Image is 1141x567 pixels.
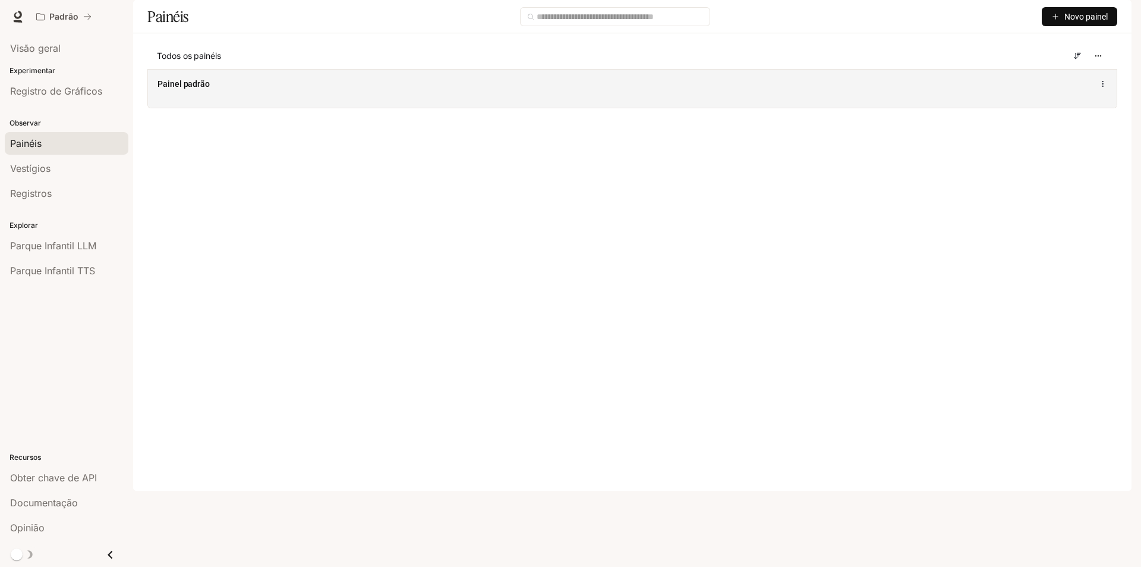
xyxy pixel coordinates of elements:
[157,79,210,89] font: Painel padrão
[49,11,78,21] font: Padrão
[1042,7,1117,26] button: Novo painel
[147,8,188,26] font: Painéis
[157,51,221,61] font: Todos os painéis
[157,78,210,90] a: Painel padrão
[1064,12,1108,21] font: Novo painel
[31,5,97,29] button: Todos os espaços de trabalho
